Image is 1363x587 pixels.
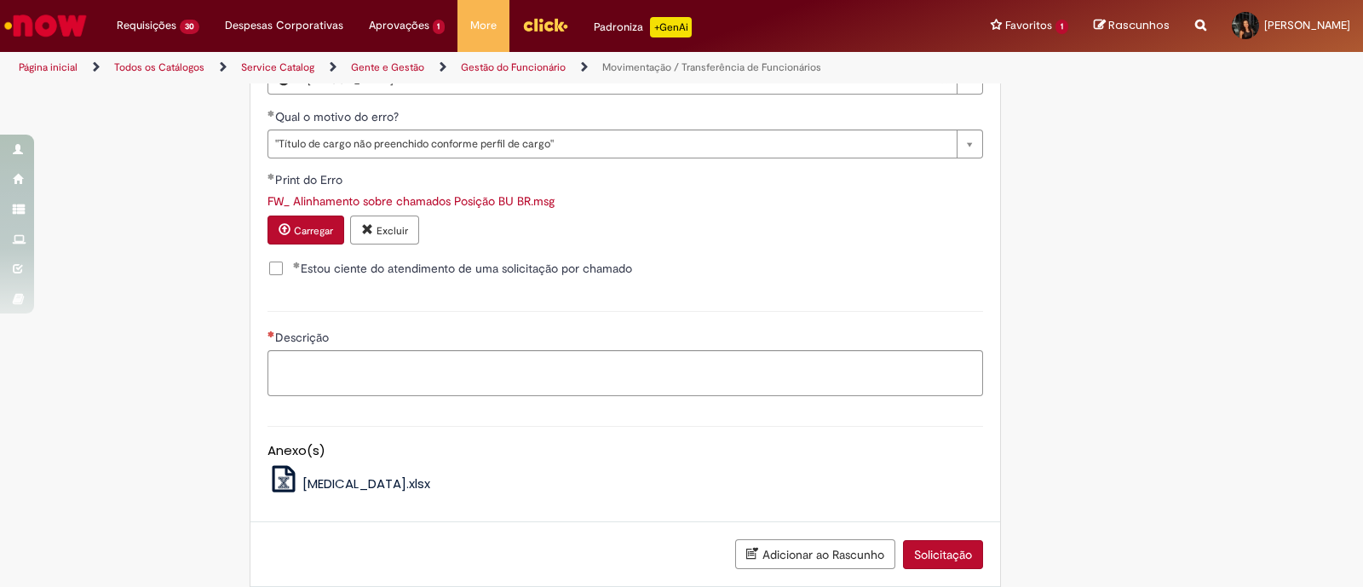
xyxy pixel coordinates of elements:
[13,52,896,83] ul: Trilhas de página
[1005,17,1052,34] span: Favoritos
[225,17,343,34] span: Despesas Corporativas
[594,17,692,37] div: Padroniza
[433,20,446,34] span: 1
[267,444,983,458] h5: Anexo(s)
[114,60,204,74] a: Todos os Catálogos
[1264,18,1350,32] span: [PERSON_NAME]
[180,20,199,34] span: 30
[602,60,821,74] a: Movimentação / Transferência de Funcionários
[2,9,89,43] img: ServiceNow
[351,60,424,74] a: Gente e Gestão
[1094,18,1170,34] a: Rascunhos
[650,17,692,37] p: +GenAi
[302,475,430,492] span: [MEDICAL_DATA].xlsx
[267,173,275,180] span: Obrigatório Preenchido
[275,172,346,187] span: Print do Erro
[267,193,555,209] a: Download de FW_ Alinhamento sobre chamados Posição BU BR.msg
[461,60,566,74] a: Gestão do Funcionário
[293,262,301,268] span: Obrigatório Preenchido
[293,260,632,277] span: Estou ciente do atendimento de uma solicitação por chamado
[470,17,497,34] span: More
[1055,20,1068,34] span: 1
[117,17,176,34] span: Requisições
[377,224,408,238] small: Excluir
[903,540,983,569] button: Solicitação
[275,130,948,158] span: "Título de cargo não preenchido conforme perfil de cargo"
[267,216,344,245] button: Carregar anexo de Print do Erro Required
[267,350,983,396] textarea: Descrição
[267,110,275,117] span: Obrigatório Preenchido
[275,109,402,124] span: Qual o motivo do erro?
[1108,17,1170,33] span: Rascunhos
[350,216,419,245] button: Excluir anexo FW_ Alinhamento sobre chamados Posição BU BR.msg
[267,331,275,337] span: Necessários
[735,539,895,569] button: Adicionar ao Rascunho
[294,224,333,238] small: Carregar
[369,17,429,34] span: Aprovações
[19,60,78,74] a: Página inicial
[267,475,431,492] a: [MEDICAL_DATA].xlsx
[241,60,314,74] a: Service Catalog
[275,330,332,345] span: Descrição
[522,12,568,37] img: click_logo_yellow_360x200.png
